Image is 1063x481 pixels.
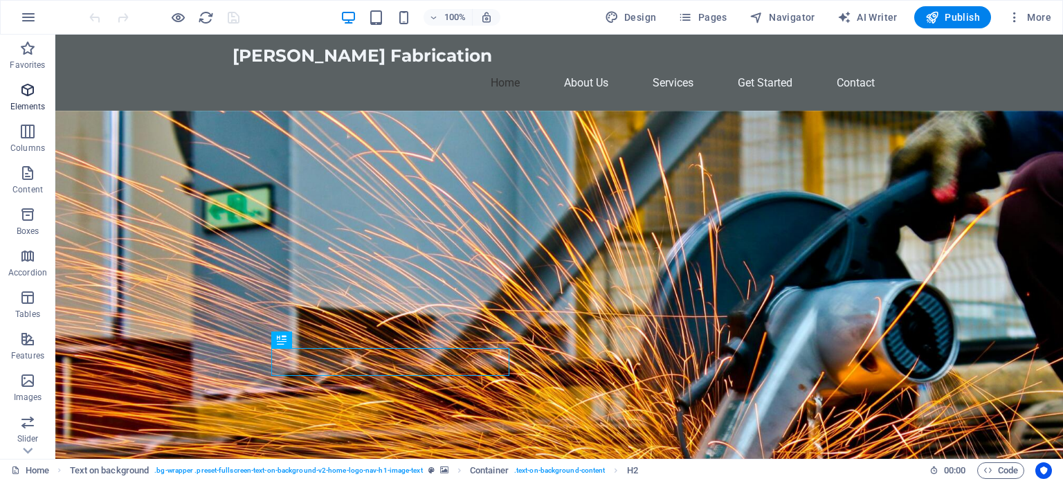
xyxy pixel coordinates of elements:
[514,462,606,479] span: . text-on-background-content
[440,466,448,474] i: This element contains a background
[744,6,821,28] button: Navigator
[605,10,657,24] span: Design
[977,462,1024,479] button: Code
[11,350,44,361] p: Features
[983,462,1018,479] span: Code
[198,10,214,26] i: Reload page
[678,10,727,24] span: Pages
[673,6,732,28] button: Pages
[837,10,898,24] span: AI Writer
[70,462,149,479] span: Click to select. Double-click to edit
[1002,6,1057,28] button: More
[154,462,422,479] span: . bg-wrapper .preset-fullscreen-text-on-background-v2-home-logo-nav-h1-image-text
[599,6,662,28] button: Design
[170,9,186,26] button: Click here to leave preview mode and continue editing
[17,433,39,444] p: Slider
[914,6,991,28] button: Publish
[197,9,214,26] button: reload
[832,6,903,28] button: AI Writer
[944,462,965,479] span: 00 00
[929,462,966,479] h6: Session time
[11,462,49,479] a: Click to cancel selection. Double-click to open Pages
[470,462,509,479] span: Click to select. Double-click to edit
[1035,462,1052,479] button: Usercentrics
[8,267,47,278] p: Accordion
[749,10,815,24] span: Navigator
[10,143,45,154] p: Columns
[15,309,40,320] p: Tables
[10,101,46,112] p: Elements
[954,465,956,475] span: :
[444,9,466,26] h6: 100%
[925,10,980,24] span: Publish
[424,9,473,26] button: 100%
[10,60,45,71] p: Favorites
[12,184,43,195] p: Content
[70,462,638,479] nav: breadcrumb
[599,6,662,28] div: Design (Ctrl+Alt+Y)
[17,226,39,237] p: Boxes
[1008,10,1051,24] span: More
[14,392,42,403] p: Images
[627,462,638,479] span: Click to select. Double-click to edit
[480,11,493,24] i: On resize automatically adjust zoom level to fit chosen device.
[428,466,435,474] i: This element is a customizable preset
